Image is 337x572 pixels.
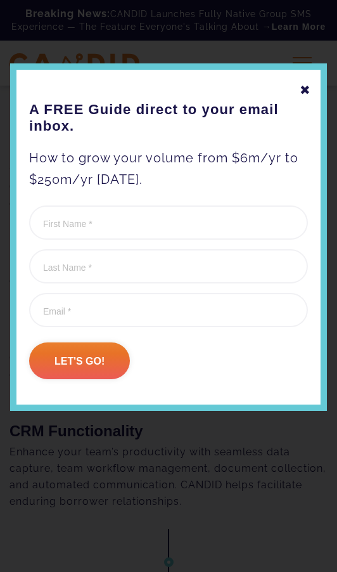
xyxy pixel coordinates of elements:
[29,293,308,327] input: Email *
[300,79,311,101] div: ✖
[29,101,308,134] h3: A FREE Guide direct to your email inbox.
[29,249,308,283] input: Last Name *
[29,147,308,190] p: How to grow your volume from $6m/yr to $250m/yr [DATE].
[29,342,130,379] input: Let's go!
[29,205,308,240] input: First Name *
